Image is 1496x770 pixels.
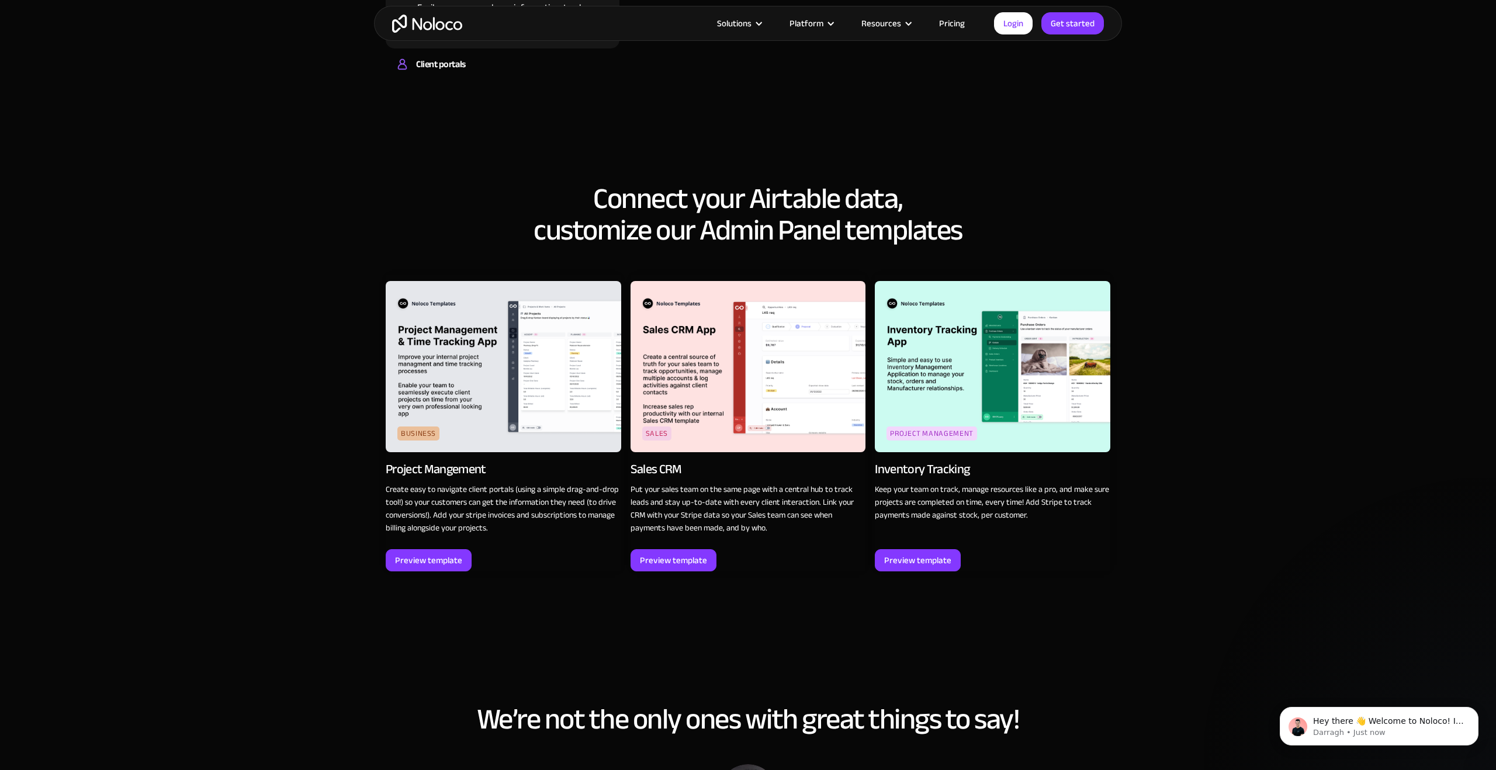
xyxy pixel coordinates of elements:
a: salesSales CRMPut your sales team on the same page with a central hub to track leads and stay up-... [631,275,866,571]
p: Put your sales team on the same page with a central hub to track leads and stay up-to-date with e... [631,483,866,535]
p: Create easy to navigate client portals (using a simple drag-and-drop tool!) so your customers can... [386,483,621,535]
div: sales [642,426,671,441]
a: Login [994,12,1033,34]
div: Resources [861,16,901,31]
a: Project ManagementInventory TrackingKeep your team on track, manage resources like a pro, and mak... [875,275,1110,571]
a: Get started [1041,12,1104,34]
iframe: Intercom notifications message [1262,682,1496,764]
div: Build a secure, fully-branded, and personalized client portal that lets your customers self-serve. [397,73,608,77]
h2: Connect your Airtable data, customize our Admin Panel templates [386,183,1110,246]
a: BusinessProject MangementCreate easy to navigate client portals (using a simple drag-and-drop too... [386,275,621,571]
div: Preview template [395,553,462,568]
div: Inventory Tracking [875,461,969,477]
a: Pricing [924,16,979,31]
div: Resources [847,16,924,31]
p: Keep your team on track, manage resources like a pro, and make sure projects are completed on tim... [875,483,1110,522]
div: Preview template [884,553,951,568]
div: Client portals [416,56,465,73]
div: Solutions [702,16,775,31]
div: Project Mangement [386,461,486,477]
a: home [392,15,462,33]
h2: We’re not the only ones with great things to say! [386,703,1110,735]
div: Business [397,426,439,441]
div: Solutions [717,16,752,31]
div: Preview template [640,553,707,568]
div: Sales CRM [631,461,682,477]
div: Project Management [886,426,977,441]
div: Platform [775,16,847,31]
div: Platform [789,16,823,31]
